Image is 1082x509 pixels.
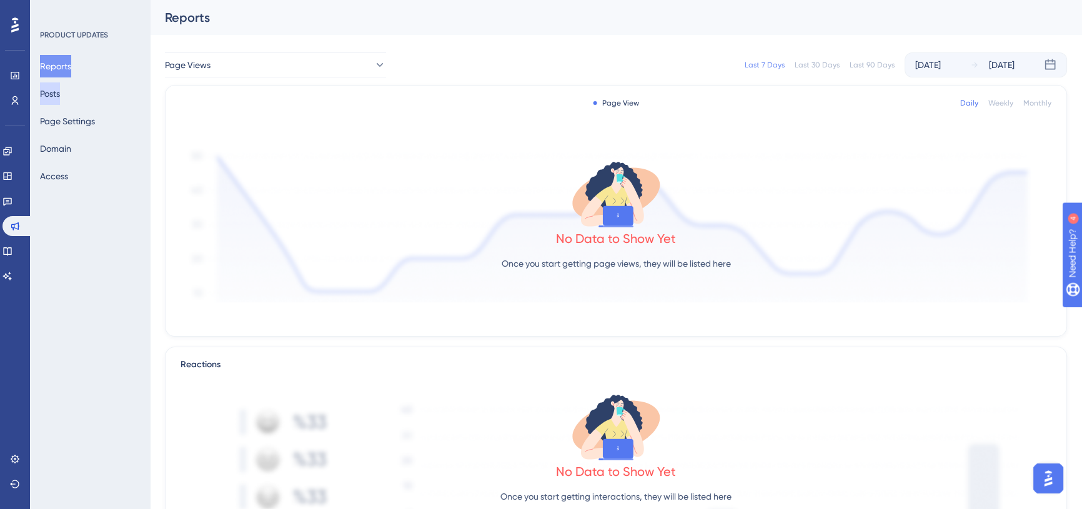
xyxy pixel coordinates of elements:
button: Page Views [165,52,386,77]
span: Need Help? [29,3,78,18]
iframe: UserGuiding AI Assistant Launcher [1030,460,1067,497]
div: No Data to Show Yet [556,230,676,247]
div: Last 7 Days [745,60,785,70]
div: [DATE] [989,57,1015,72]
span: Page Views [165,57,211,72]
div: Monthly [1023,98,1051,108]
button: Page Settings [40,110,95,132]
button: Posts [40,82,60,105]
div: Weekly [988,98,1013,108]
div: Last 90 Days [850,60,895,70]
p: Once you start getting interactions, they will be listed here [500,489,732,504]
button: Domain [40,137,71,160]
div: 4 [87,6,91,16]
div: Page View [593,98,639,108]
div: [DATE] [915,57,941,72]
div: Reports [165,9,1036,26]
div: Last 30 Days [795,60,840,70]
button: Access [40,165,68,187]
p: Once you start getting page views, they will be listed here [502,256,731,271]
button: Reports [40,55,71,77]
div: Reactions [181,357,1051,372]
div: Daily [960,98,978,108]
div: PRODUCT UPDATES [40,30,108,40]
div: No Data to Show Yet [556,463,676,480]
